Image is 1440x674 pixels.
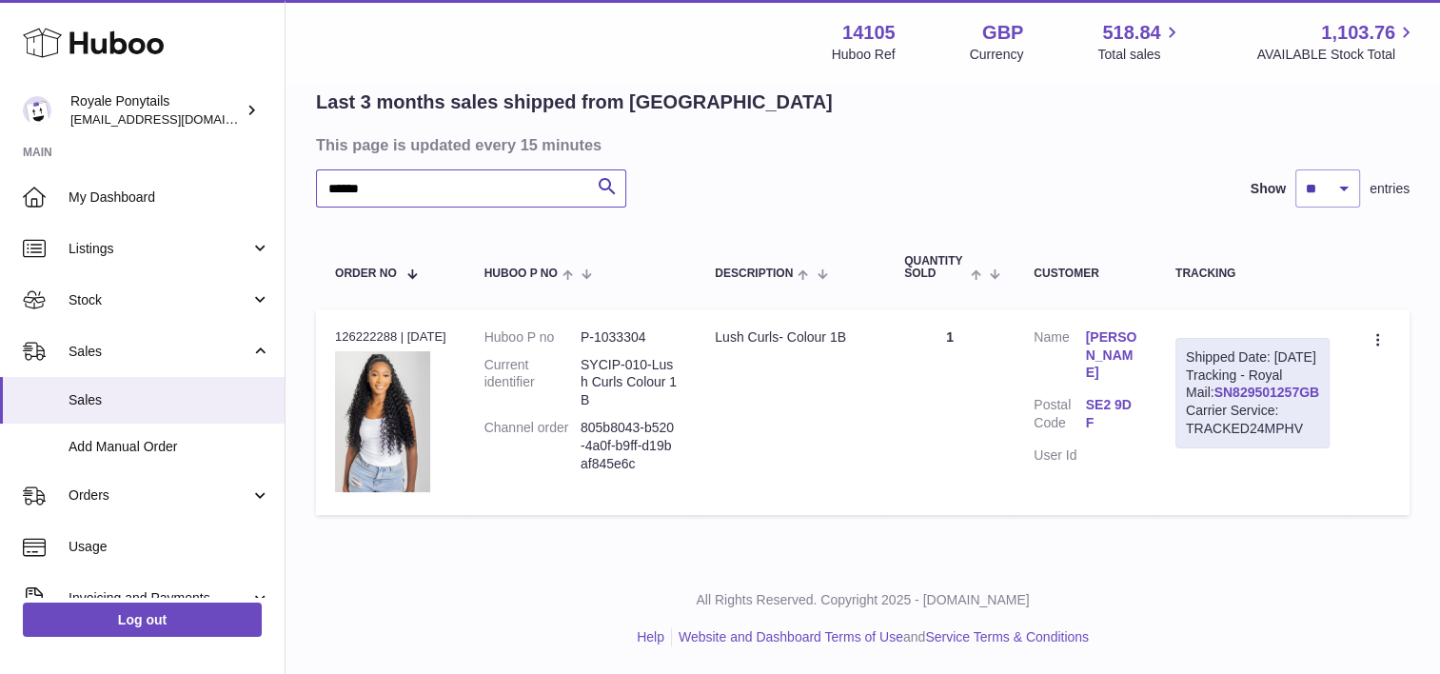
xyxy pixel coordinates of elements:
[1086,396,1137,432] a: SE2 9DF
[335,351,430,491] img: 141051741005810.png
[581,419,677,473] dd: 805b8043-b520-4a0f-b9ff-d19baf845e6c
[23,603,262,637] a: Log out
[715,328,866,347] div: Lush Curls- Colour 1B
[70,111,280,127] span: [EMAIL_ADDRESS][DOMAIN_NAME]
[904,255,966,280] span: Quantity Sold
[69,589,250,607] span: Invoicing and Payments
[484,268,558,280] span: Huboo P no
[1102,20,1160,46] span: 518.84
[1256,20,1417,64] a: 1,103.76 AVAILABLE Stock Total
[69,240,250,258] span: Listings
[484,419,581,473] dt: Channel order
[679,629,903,644] a: Website and Dashboard Terms of Use
[1086,328,1137,383] a: [PERSON_NAME]
[1186,402,1319,438] div: Carrier Service: TRACKED24MPHV
[1097,20,1182,64] a: 518.84 Total sales
[1186,348,1319,367] div: Shipped Date: [DATE]
[1034,446,1085,465] dt: User Id
[484,356,581,410] dt: Current identifier
[1370,180,1410,198] span: entries
[581,328,677,347] dd: P-1033304
[316,134,1405,155] h3: This page is updated every 15 minutes
[23,96,51,125] img: qphill92@gmail.com
[1251,180,1286,198] label: Show
[1034,268,1137,280] div: Customer
[69,438,270,456] span: Add Manual Order
[715,268,793,280] span: Description
[69,486,250,505] span: Orders
[1321,20,1395,46] span: 1,103.76
[335,268,397,280] span: Order No
[1034,396,1085,437] dt: Postal Code
[637,629,664,644] a: Help
[335,328,446,346] div: 126222288 | [DATE]
[982,20,1023,46] strong: GBP
[1097,46,1182,64] span: Total sales
[581,356,677,410] dd: SYCIP-010-Lush Curls Colour 1B
[1256,46,1417,64] span: AVAILABLE Stock Total
[69,391,270,409] span: Sales
[1034,328,1085,387] dt: Name
[925,629,1089,644] a: Service Terms & Conditions
[69,538,270,556] span: Usage
[1175,268,1330,280] div: Tracking
[69,188,270,207] span: My Dashboard
[316,89,833,115] h2: Last 3 months sales shipped from [GEOGRAPHIC_DATA]
[1175,338,1330,448] div: Tracking - Royal Mail:
[885,309,1015,516] td: 1
[832,46,896,64] div: Huboo Ref
[672,628,1089,646] li: and
[970,46,1024,64] div: Currency
[69,291,250,309] span: Stock
[842,20,896,46] strong: 14105
[1213,385,1319,400] a: SN829501257GB
[301,591,1425,609] p: All Rights Reserved. Copyright 2025 - [DOMAIN_NAME]
[69,343,250,361] span: Sales
[484,328,581,347] dt: Huboo P no
[70,92,242,129] div: Royale Ponytails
